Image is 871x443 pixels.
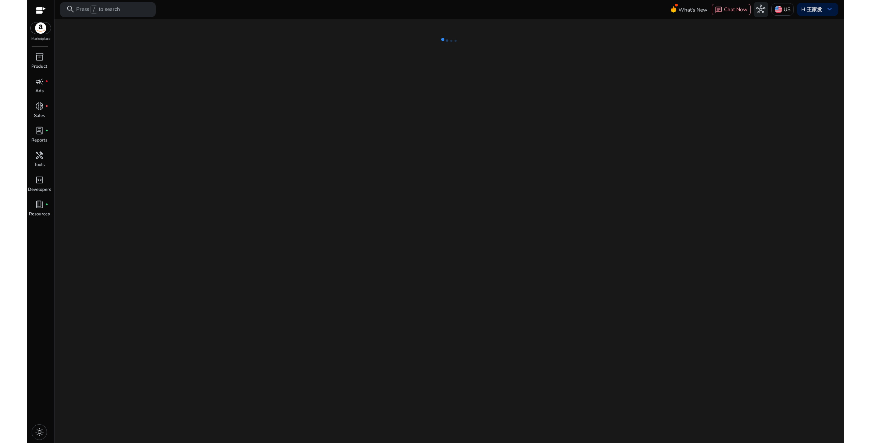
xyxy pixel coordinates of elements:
a: code_blocksDevelopers [27,174,51,199]
span: chat [715,6,722,14]
span: light_mode [35,428,44,437]
p: US [784,3,790,15]
button: chatChat Now [712,4,750,15]
span: What's New [678,4,707,16]
span: fiber_manual_record [45,80,48,83]
b: 王家发 [807,6,822,13]
p: Hi [801,7,822,12]
span: inventory_2 [35,52,44,61]
p: Developers [28,186,51,193]
span: donut_small [35,102,44,111]
p: Sales [34,113,45,119]
span: fiber_manual_record [45,105,48,108]
p: Product [31,63,47,70]
span: Chat Now [724,6,747,13]
p: Tools [34,162,45,168]
p: Ads [35,88,44,95]
a: lab_profilefiber_manual_recordReports [27,125,51,149]
span: lab_profile [35,126,44,135]
span: handyman [35,151,44,160]
span: campaign [35,77,44,86]
span: search [66,5,75,14]
span: code_blocks [35,176,44,184]
span: book_4 [35,200,44,209]
span: keyboard_arrow_down [825,5,834,14]
span: hub [756,5,765,14]
span: fiber_manual_record [45,129,48,132]
span: / [91,5,97,14]
img: amazon.svg [31,22,51,34]
p: Marketplace [31,36,50,42]
button: hub [754,2,769,17]
p: Press to search [76,5,120,14]
span: fiber_manual_record [45,203,48,206]
a: donut_smallfiber_manual_recordSales [27,100,51,125]
a: book_4fiber_manual_recordResources [27,199,51,223]
img: us.svg [775,6,782,13]
a: campaignfiber_manual_recordAds [27,76,51,100]
p: Resources [29,211,50,218]
a: handymanTools [27,149,51,174]
p: Reports [31,137,47,144]
a: inventory_2Product [27,51,51,76]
